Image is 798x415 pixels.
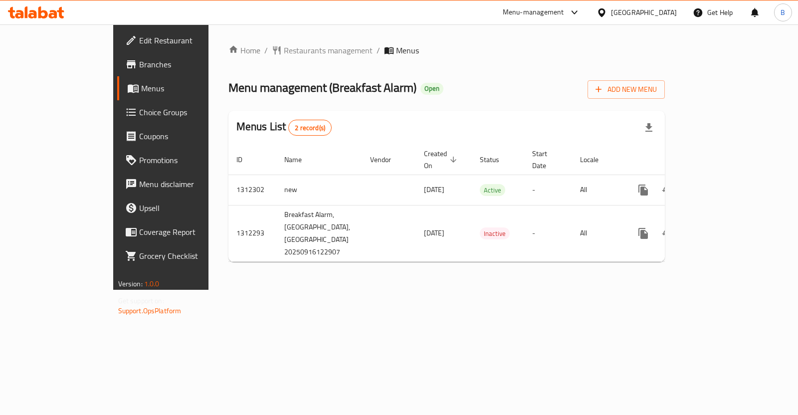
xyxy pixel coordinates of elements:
span: Upsell [139,202,238,214]
span: Branches [139,58,238,70]
span: Menus [141,82,238,94]
div: Export file [637,116,661,140]
span: 2 record(s) [289,123,331,133]
a: Menu disclaimer [117,172,246,196]
td: Breakfast Alarm, [GEOGRAPHIC_DATA],[GEOGRAPHIC_DATA] 20250916122907 [276,205,362,261]
a: Promotions [117,148,246,172]
button: more [631,178,655,202]
button: Change Status [655,178,679,202]
a: Choice Groups [117,100,246,124]
span: Get support on: [118,294,164,307]
nav: breadcrumb [228,44,665,56]
span: Edit Restaurant [139,34,238,46]
span: Menu management ( Breakfast Alarm ) [228,76,416,99]
span: Version: [118,277,143,290]
h2: Menus List [236,119,332,136]
li: / [264,44,268,56]
span: Open [420,84,443,93]
span: ID [236,154,255,166]
span: Promotions [139,154,238,166]
a: Coverage Report [117,220,246,244]
li: / [377,44,380,56]
div: [GEOGRAPHIC_DATA] [611,7,677,18]
a: Support.OpsPlatform [118,304,182,317]
a: Restaurants management [272,44,373,56]
a: Coupons [117,124,246,148]
td: - [524,175,572,205]
span: Vendor [370,154,404,166]
span: Add New Menu [596,83,657,96]
span: Created On [424,148,460,172]
a: Upsell [117,196,246,220]
span: [DATE] [424,183,444,196]
span: Coverage Report [139,226,238,238]
span: Coupons [139,130,238,142]
a: Branches [117,52,246,76]
span: Name [284,154,315,166]
span: Restaurants management [284,44,373,56]
div: Open [420,83,443,95]
span: B [781,7,785,18]
span: 1.0.0 [144,277,160,290]
span: Status [480,154,512,166]
td: new [276,175,362,205]
a: Menus [117,76,246,100]
th: Actions [623,145,735,175]
td: 1312302 [228,175,276,205]
table: enhanced table [228,145,735,262]
span: Locale [580,154,611,166]
td: All [572,205,623,261]
button: more [631,221,655,245]
div: Menu-management [503,6,564,18]
span: Menus [396,44,419,56]
span: Menu disclaimer [139,178,238,190]
button: Change Status [655,221,679,245]
div: Inactive [480,227,510,239]
span: Choice Groups [139,106,238,118]
a: Grocery Checklist [117,244,246,268]
div: Total records count [288,120,332,136]
span: Start Date [532,148,560,172]
td: All [572,175,623,205]
a: Edit Restaurant [117,28,246,52]
span: [DATE] [424,226,444,239]
span: Active [480,185,505,196]
button: Add New Menu [588,80,665,99]
span: Inactive [480,228,510,239]
td: - [524,205,572,261]
span: Grocery Checklist [139,250,238,262]
td: 1312293 [228,205,276,261]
